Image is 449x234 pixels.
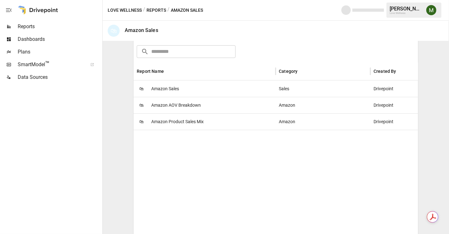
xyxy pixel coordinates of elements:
[151,81,179,97] span: Amazon Sales
[276,113,370,130] div: Amazon
[18,61,83,68] span: SmartModel
[125,27,158,33] div: Amazon Sales
[426,5,436,15] img: Meredith Lacasse
[18,35,101,43] span: Dashboards
[167,6,170,14] div: /
[151,97,201,113] span: Amazon AOV Breakdown
[137,84,146,93] span: 🛍
[390,12,422,15] div: Love Wellness
[279,69,297,74] div: Category
[143,6,145,14] div: /
[151,114,204,130] span: Amazon Product Sales Mix
[108,25,120,37] div: 🛍
[108,6,142,14] button: Love Wellness
[298,67,307,76] button: Sort
[397,67,406,76] button: Sort
[18,23,101,30] span: Reports
[45,60,50,68] span: ™
[390,6,422,12] div: [PERSON_NAME]
[147,6,166,14] button: Reports
[422,1,440,19] button: Meredith Lacasse
[276,97,370,113] div: Amazon
[137,117,146,126] span: 🛍
[374,69,396,74] div: Created By
[276,80,370,97] div: Sales
[165,67,173,76] button: Sort
[137,69,164,74] div: Report Name
[137,100,146,110] span: 🛍
[18,48,101,56] span: Plans
[18,73,101,81] span: Data Sources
